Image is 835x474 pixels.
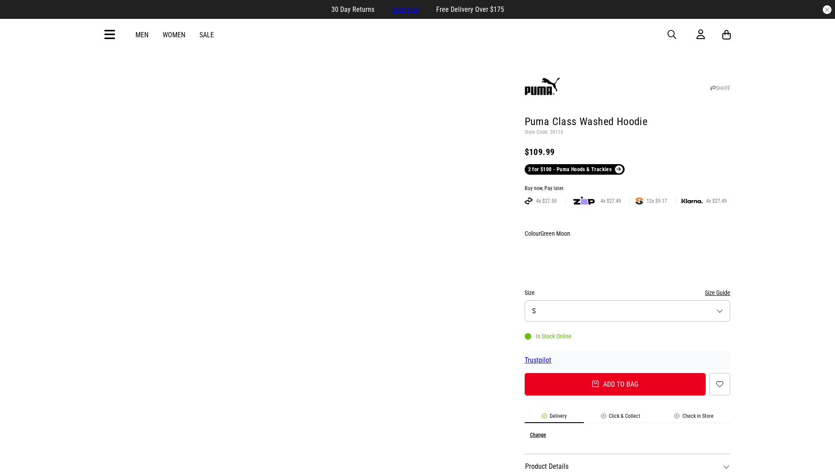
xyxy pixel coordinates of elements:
[525,185,731,192] div: Buy now, Pay later.
[682,199,703,204] img: KLARNA
[584,413,657,423] li: Click & Collect
[105,62,306,264] img: Puma Class Washed Hoodie in Green
[525,228,731,239] div: Colour
[525,356,551,364] a: Trustpilot
[525,197,533,205] img: AFTERPAY
[390,28,448,41] img: Redrat logo
[525,373,706,395] button: Add to bag
[540,230,570,237] span: Green Moon
[703,197,730,205] span: 4x $27.49
[525,115,731,129] h1: Puma Class Washed Hoodie
[105,268,306,470] img: Puma Class Washed Hoodie in Green
[597,197,625,205] span: 4x $27.49
[436,5,504,14] span: Free Delivery Over $175
[525,70,560,105] img: Puma
[657,413,731,423] li: Check in Store
[525,287,731,298] div: Size
[135,31,149,39] a: Men
[310,62,512,264] img: Puma Class Washed Hoodie in Green
[310,268,512,470] img: Puma Class Washed Hoodie in Green
[636,197,643,205] img: SPLITPAY
[525,164,625,175] a: 2 for $100 - Puma Hoods & Trackies
[199,31,214,39] a: Sale
[392,5,419,14] a: Trustpilot
[533,197,560,205] span: 4x $27.50
[573,197,595,205] img: zip
[525,333,572,340] div: In Stock Online
[525,300,731,322] button: S
[643,197,671,205] span: 12x $9.17
[532,307,536,315] span: S
[525,129,731,136] p: Style Code: 59110
[705,287,730,298] button: Size Guide
[711,85,730,91] a: SHARE
[526,242,548,272] img: Green Moon
[525,147,731,157] div: $109.99
[331,5,374,14] span: 30 Day Returns
[163,31,185,39] a: Women
[525,413,584,423] li: Delivery
[530,432,546,438] button: Change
